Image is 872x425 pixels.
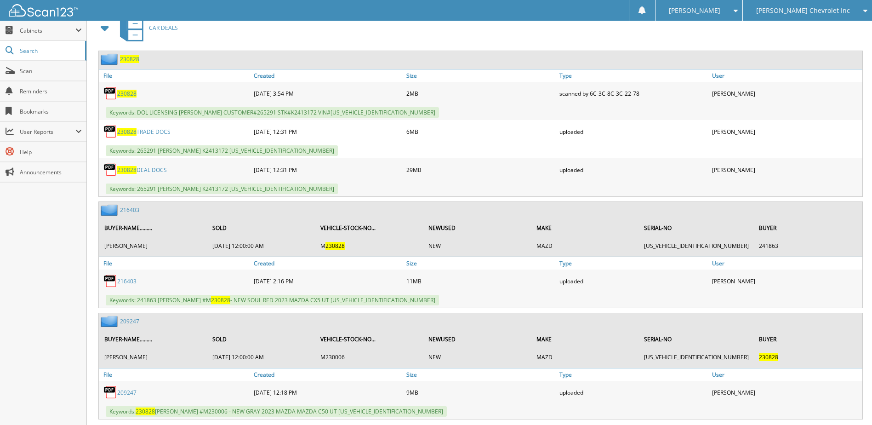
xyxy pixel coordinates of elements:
span: Keywords: DOL LICENSING [PERSON_NAME] CUSTOMER#265291 STK#K2413172 VIN#[US_VEHICLE_IDENTIFICATION... [106,107,439,118]
td: [PERSON_NAME] [100,238,207,253]
a: Size [404,368,557,381]
div: [DATE] 12:31 PM [251,122,404,141]
span: 230828 [759,353,778,361]
td: MAZD [532,238,639,253]
td: [PERSON_NAME] [100,350,207,365]
span: Cabinets [20,27,75,34]
span: Reminders [20,87,82,95]
a: 230828 [120,55,139,63]
a: User [710,257,862,270]
div: 29MB [404,161,557,179]
img: PDF.png [103,163,117,177]
th: BUYER [754,218,861,237]
th: NEWUSED [424,218,531,237]
th: NEWUSED [424,330,531,349]
td: NEW [424,350,531,365]
div: 6MB [404,122,557,141]
span: Keywords: 265291 [PERSON_NAME] K2413172 [US_VEHICLE_IDENTIFICATION_NUMBER] [106,184,338,194]
div: uploaded [557,161,710,179]
a: Type [557,257,710,270]
img: PDF.png [103,86,117,100]
div: [DATE] 2:16 PM [251,272,404,290]
th: VEHICLE-STOCK-NO... [316,218,423,237]
th: BUYER-NAME......... [100,330,207,349]
div: [DATE] 12:31 PM [251,161,404,179]
td: 241863 [754,238,861,253]
td: MAZD [532,350,639,365]
th: SOLD [208,218,315,237]
th: MAKE [532,330,639,349]
td: [US_VEHICLE_IDENTIFICATION_NUMBER] [639,350,753,365]
td: [US_VEHICLE_IDENTIFICATION_NUMBER] [639,238,753,253]
img: PDF.png [103,385,117,399]
a: 209247 [117,389,137,396]
th: SERIAL-NO [639,330,753,349]
a: 230828DEAL DOCS [117,166,167,174]
a: Size [404,69,557,82]
td: NEW [424,238,531,253]
div: [DATE] 12:18 PM [251,383,404,402]
th: VEHICLE-STOCK-NO... [316,330,423,349]
div: [DATE] 3:54 PM [251,84,404,103]
a: 230828TRADE DOCS [117,128,171,136]
a: Type [557,368,710,381]
img: folder2.png [101,53,120,65]
div: [PERSON_NAME] [710,383,862,402]
a: 230828 [117,90,137,98]
img: PDF.png [103,125,117,138]
span: Help [20,148,82,156]
span: Announcements [20,168,82,176]
td: M [316,238,423,253]
th: BUYER-NAME......... [100,218,207,237]
div: scanned by 6C-3C-8C-3C-22-78 [557,84,710,103]
a: 209247 [120,317,139,325]
a: File [99,257,251,270]
span: 230828 [136,408,155,415]
div: 11MB [404,272,557,290]
span: Keywords: 241863 [PERSON_NAME] #M - NEW SOUL RED 2023 MAZDA CX5 UT [US_VEHICLE_IDENTIFICATION_NUM... [106,295,439,305]
td: [DATE] 12:00:00 AM [208,238,315,253]
span: Keywords: [PERSON_NAME] #M230006 - NEW GRAY 2023 MAZDA MAZDA C50 UT [US_VEHICLE_IDENTIFICATION_NU... [106,406,447,417]
a: Size [404,257,557,270]
div: uploaded [557,272,710,290]
div: [PERSON_NAME] [710,161,862,179]
div: 2MB [404,84,557,103]
span: Keywords: 265291 [PERSON_NAME] K2413172 [US_VEHICLE_IDENTIFICATION_NUMBER] [106,145,338,156]
td: M230006 [316,350,423,365]
span: CAR DEALS [149,24,178,32]
img: PDF.png [103,274,117,288]
iframe: Chat Widget [826,381,872,425]
a: CAR DEALS [114,10,178,46]
div: uploaded [557,122,710,141]
div: [PERSON_NAME] [710,272,862,290]
div: uploaded [557,383,710,402]
a: 216403 [120,206,139,214]
img: folder2.png [101,204,120,216]
a: 216403 [117,277,137,285]
span: User Reports [20,128,75,136]
span: 230828 [117,166,137,174]
span: 230828 [117,128,137,136]
a: Created [251,257,404,270]
div: [PERSON_NAME] [710,84,862,103]
span: 230828 [325,242,345,250]
a: Created [251,69,404,82]
th: BUYER [754,330,861,349]
span: Bookmarks [20,108,82,115]
span: Scan [20,67,82,75]
div: [PERSON_NAME] [710,122,862,141]
a: Created [251,368,404,381]
span: [PERSON_NAME] [669,8,720,13]
a: File [99,69,251,82]
span: 230828 [211,296,230,304]
td: [DATE] 12:00:00 AM [208,350,315,365]
th: SOLD [208,330,315,349]
img: scan123-logo-white.svg [9,4,78,17]
th: SERIAL-NO [639,218,753,237]
a: User [710,69,862,82]
a: User [710,368,862,381]
span: Search [20,47,80,55]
